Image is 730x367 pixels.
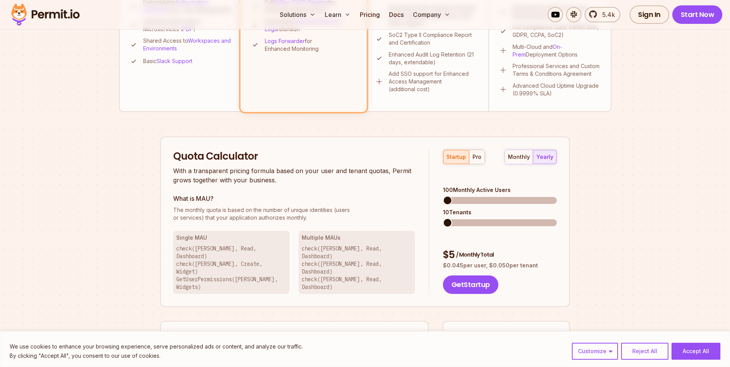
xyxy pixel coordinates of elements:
[473,153,481,161] div: pro
[10,351,303,360] p: By clicking "Accept All", you consent to our use of cookies.
[176,245,286,291] p: check([PERSON_NAME], Read, Dashboard) check([PERSON_NAME], Create, Widget) GetUserPermissions([PE...
[456,251,494,259] span: / Monthly Total
[443,209,557,216] div: 10 Tenants
[322,7,354,22] button: Learn
[265,38,305,44] a: Logs Forwarder
[410,7,453,22] button: Company
[386,7,407,22] a: Docs
[513,43,601,58] p: Multi-Cloud and Deployment Options
[143,57,192,65] p: Basic
[389,31,479,47] p: SoC2 Type II Compliance Report and Certification
[173,150,415,163] h2: Quota Calculator
[265,37,357,53] p: for Enhanced Monitoring
[173,194,415,203] h3: What is MAU?
[513,23,601,39] p: Full Compliance Suite (HIPAA BAA, GDPR, CCPA, SoC2)
[443,262,557,269] p: $ 0.045 per user, $ 0.050 per tenant
[277,7,319,22] button: Solutions
[143,37,233,52] p: Shared Access to
[513,62,601,78] p: Professional Services and Custom Terms & Conditions Agreement
[302,245,412,291] p: check([PERSON_NAME], Read, Dashboard) check([PERSON_NAME], Read, Dashboard) check([PERSON_NAME], ...
[182,26,193,32] a: PDP
[443,186,557,194] div: 100 Monthly Active Users
[513,82,601,97] p: Advanced Cloud Uptime Upgrade (0.9999% SLA)
[672,5,723,24] a: Start Now
[176,234,286,242] h3: Single MAU
[157,58,192,64] a: Slack Support
[443,248,557,262] div: $ 5
[389,51,479,66] p: Enhanced Audit Log Retention (21 days, extendable)
[598,10,615,19] span: 5.4k
[173,166,415,185] p: With a transparent pricing formula based on your user and tenant quotas, Permit grows together wi...
[389,70,479,93] p: Add SSO support for Enhanced Access Management (additional cost)
[672,343,720,360] button: Accept All
[572,343,618,360] button: Customize
[508,153,530,161] div: monthly
[443,275,498,294] button: GetStartup
[630,5,669,24] a: Sign In
[302,234,412,242] h3: Multiple MAUs
[357,7,383,22] a: Pricing
[621,343,668,360] button: Reject All
[585,7,620,22] a: 5.4k
[8,2,83,28] img: Permit logo
[173,206,415,214] span: The monthly quota is based on the number of unique identities (users
[10,342,303,351] p: We use cookies to enhance your browsing experience, serve personalized ads or content, and analyz...
[173,206,415,222] p: or services) that your application authorizes monthly.
[513,43,562,58] a: On-Prem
